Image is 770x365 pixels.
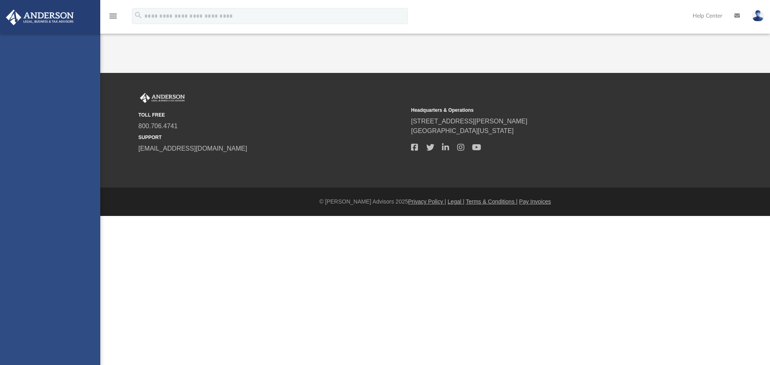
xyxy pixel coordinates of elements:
div: © [PERSON_NAME] Advisors 2025 [100,198,770,206]
a: [EMAIL_ADDRESS][DOMAIN_NAME] [138,145,247,152]
i: search [134,11,143,20]
a: 800.706.4741 [138,123,178,129]
a: [GEOGRAPHIC_DATA][US_STATE] [411,127,514,134]
small: Headquarters & Operations [411,107,678,114]
i: menu [108,11,118,21]
a: Pay Invoices [519,198,551,205]
small: SUPPORT [138,134,405,141]
img: User Pic [752,10,764,22]
a: menu [108,15,118,21]
a: Terms & Conditions | [466,198,518,205]
img: Anderson Advisors Platinum Portal [4,10,76,25]
a: [STREET_ADDRESS][PERSON_NAME] [411,118,527,125]
a: Privacy Policy | [408,198,446,205]
a: Legal | [448,198,464,205]
small: TOLL FREE [138,111,405,119]
img: Anderson Advisors Platinum Portal [138,93,186,103]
